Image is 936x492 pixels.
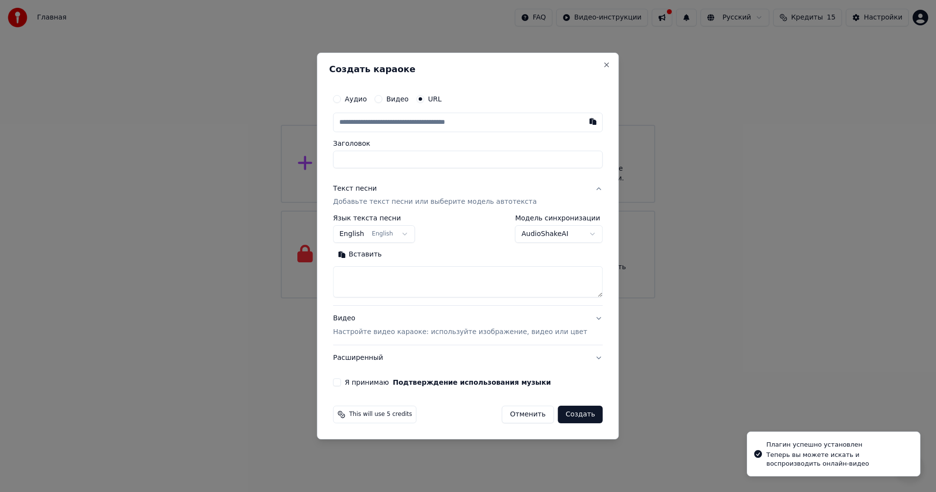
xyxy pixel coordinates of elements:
label: Видео [386,96,409,102]
button: Я принимаю [393,379,551,386]
h2: Создать караоке [329,65,606,74]
button: ВидеоНастройте видео караоке: используйте изображение, видео или цвет [333,306,603,345]
div: Текст песни [333,184,377,194]
label: URL [428,96,442,102]
div: Видео [333,314,587,337]
p: Добавьте текст песни или выберите модель автотекста [333,197,537,207]
button: Отменить [502,406,554,423]
button: Расширенный [333,345,603,371]
p: Настройте видео караоке: используйте изображение, видео или цвет [333,327,587,337]
label: Аудио [345,96,367,102]
span: This will use 5 credits [349,411,412,418]
label: Заголовок [333,140,603,147]
label: Я принимаю [345,379,551,386]
button: Текст песниДобавьте текст песни или выберите модель автотекста [333,176,603,215]
label: Язык текста песни [333,215,415,222]
button: Вставить [333,247,387,263]
label: Модель синхронизации [515,215,603,222]
button: Создать [558,406,603,423]
div: Текст песниДобавьте текст песни или выберите модель автотекста [333,215,603,306]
